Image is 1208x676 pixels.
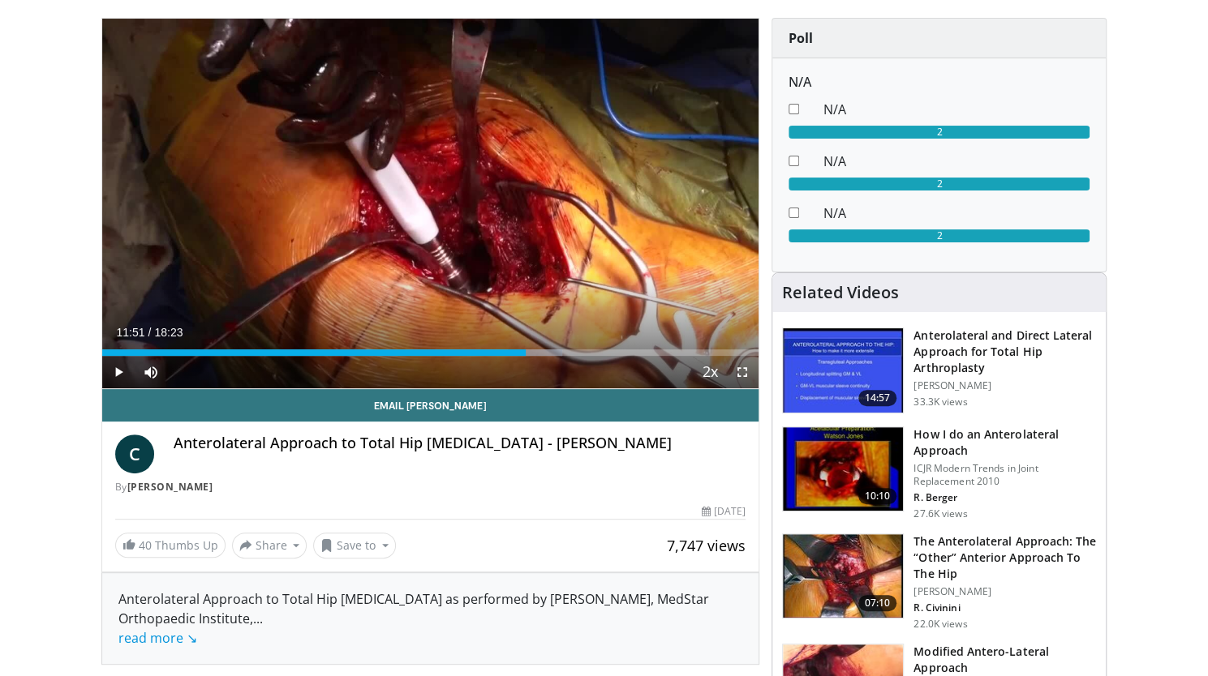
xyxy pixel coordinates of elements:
[102,356,135,388] button: Play
[914,644,1096,676] h3: Modified Antero-Lateral Approach
[118,589,743,648] div: Anterolateral Approach to Total Hip [MEDICAL_DATA] as performed by [PERSON_NAME], MedStar Orthopa...
[174,434,746,452] h4: Anterolateral Approach to Total Hip [MEDICAL_DATA] - [PERSON_NAME]
[118,610,263,647] span: ...
[102,19,759,389] video-js: Video Player
[127,480,213,494] a: [PERSON_NAME]
[811,152,1102,171] dd: N/A
[914,327,1096,376] h3: Anterolateral and Direct Lateral Approach for Total Hip Arthroplasty
[782,426,1096,520] a: 10:10 How I do an Anterolateral Approach ICJR Modern Trends in Joint Replacement 2010 R. Berger 2...
[783,328,903,413] img: 297905_0000_1.png.150x105_q85_crop-smart_upscale.jpg
[914,491,1096,504] p: R. Berger
[115,480,746,494] div: By
[789,126,1090,139] div: 2
[667,536,746,555] span: 7,747 views
[858,488,897,504] span: 10:10
[148,326,152,339] span: /
[782,327,1096,413] a: 14:57 Anterolateral and Direct Lateral Approach for Total Hip Arthroplasty [PERSON_NAME] 33.3K views
[115,533,226,558] a: 40 Thumbs Up
[102,389,759,421] a: Email [PERSON_NAME]
[914,426,1096,459] h3: How I do an Anterolateral Approach
[783,427,903,511] img: 297847_0001_1.png.150x105_q85_crop-smart_upscale.jpg
[115,434,154,473] a: C
[154,326,183,339] span: 18:23
[694,356,726,388] button: Playback Rate
[789,75,1090,90] h6: N/A
[135,356,167,388] button: Mute
[914,379,1096,392] p: [PERSON_NAME]
[811,100,1102,119] dd: N/A
[782,283,899,302] h4: Related Videos
[858,390,897,406] span: 14:57
[914,462,1096,488] p: ICJR Modern Trends in Joint Replacement 2010
[914,601,1096,614] p: R. Civinini
[118,629,197,647] a: read more ↘
[858,595,897,611] span: 07:10
[726,356,759,388] button: Fullscreen
[789,178,1090,190] div: 2
[811,203,1102,223] dd: N/A
[702,504,746,519] div: [DATE]
[783,534,903,618] img: 45b2a279-9aef-4886-b6ed-3c4d0423c06b.150x105_q85_crop-smart_upscale.jpg
[102,349,759,356] div: Progress Bar
[117,326,145,339] span: 11:51
[313,533,396,558] button: Save to
[914,585,1096,598] p: [PERSON_NAME]
[914,507,967,520] p: 27.6K views
[789,229,1090,242] div: 2
[914,533,1096,582] h3: The Anterolateral Approach: The “Other” Anterior Approach To The Hip
[782,533,1096,631] a: 07:10 The Anterolateral Approach: The “Other” Anterior Approach To The Hip [PERSON_NAME] R. Civin...
[914,618,967,631] p: 22.0K views
[914,396,967,409] p: 33.3K views
[789,29,813,47] strong: Poll
[232,533,307,558] button: Share
[139,537,152,553] span: 40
